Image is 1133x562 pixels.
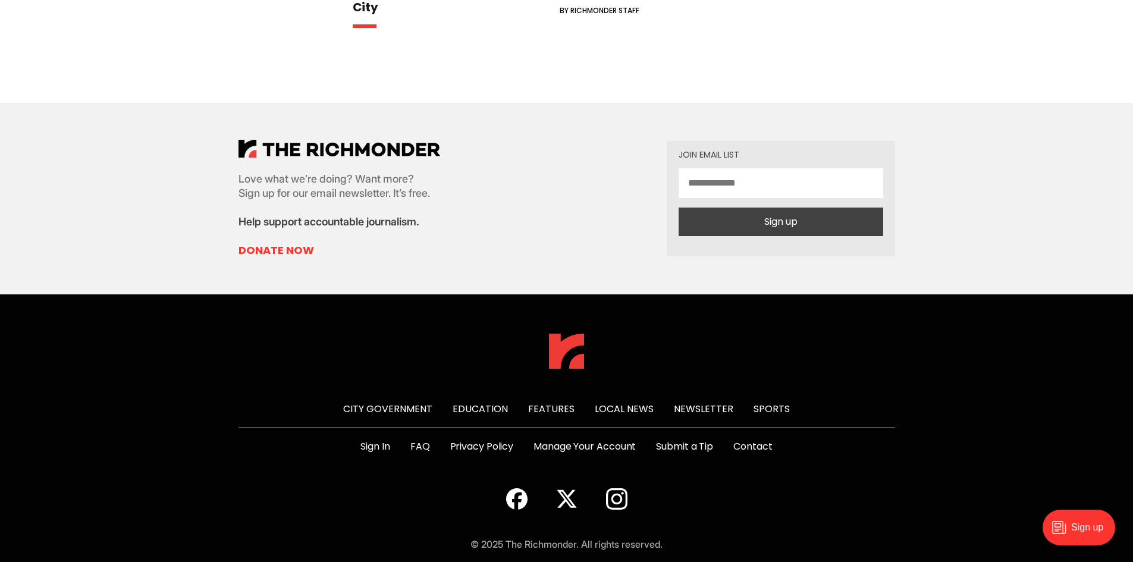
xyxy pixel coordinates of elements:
img: The Richmonder [549,334,584,369]
div: © 2025 The Richmonder. All rights reserved. [470,537,663,551]
iframe: portal-trigger [1032,504,1133,562]
button: Sign up [679,208,883,236]
a: City Government [343,402,432,416]
a: Local News [595,402,654,416]
a: Sign In [360,439,390,454]
a: Donate Now [238,243,440,258]
p: Help support accountable journalism. [238,215,440,229]
a: Features [528,402,575,416]
a: Newsletter [674,402,733,416]
a: Manage Your Account [533,439,636,454]
a: Submit a Tip [656,439,713,454]
span: By Richmonder Staff [560,4,639,18]
a: FAQ [410,439,430,454]
a: Contact [733,439,772,454]
div: Join email list [679,150,883,159]
img: The Richmonder Logo [238,140,440,158]
a: Sports [754,402,790,416]
a: Education [453,402,508,416]
a: Privacy Policy [450,439,514,454]
p: Love what we’re doing? Want more? Sign up for our email newsletter. It’s free. [238,172,440,200]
